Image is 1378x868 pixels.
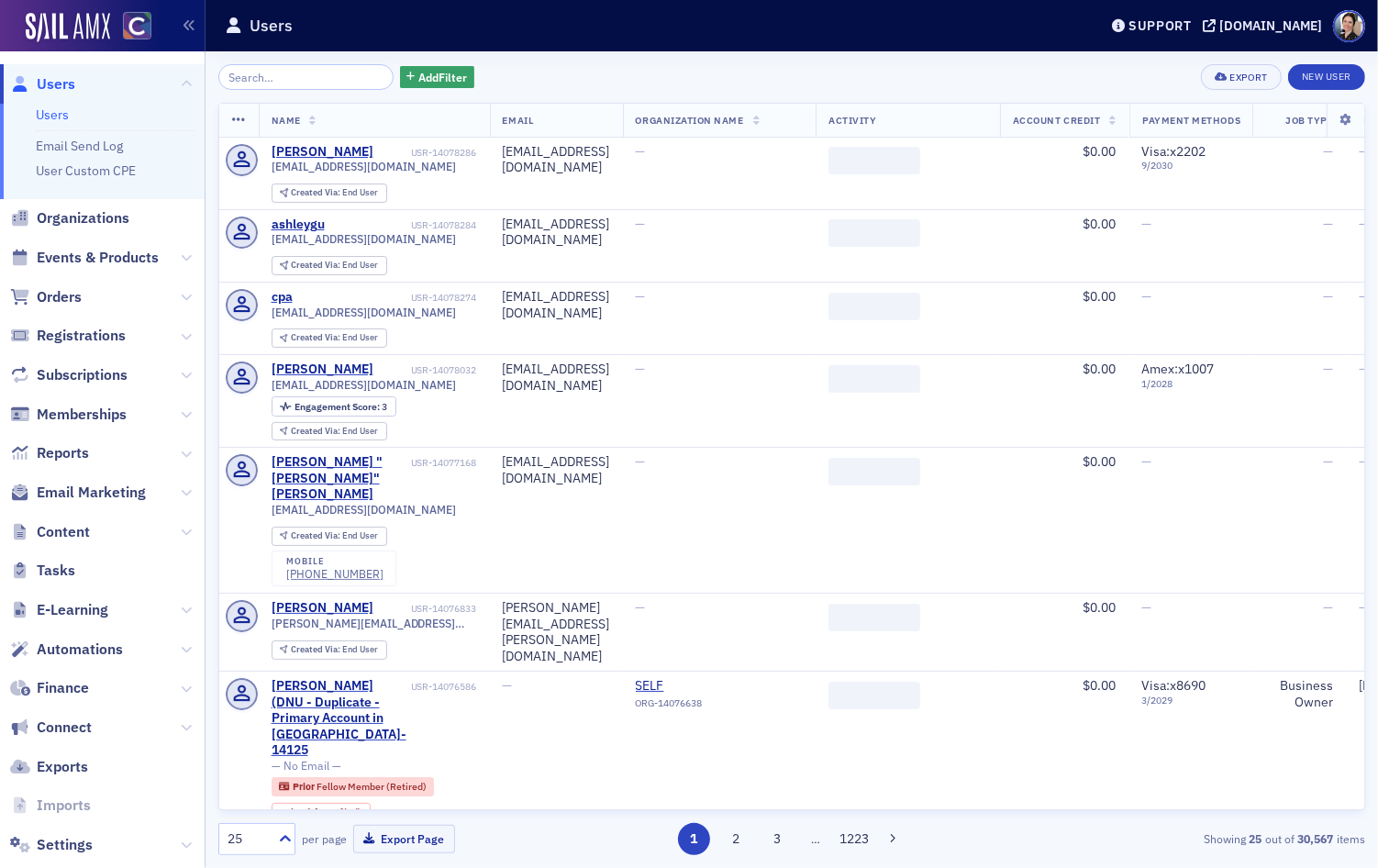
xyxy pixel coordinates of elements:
[294,400,382,413] span: Engagement Score :
[828,114,876,127] span: Activity
[1359,453,1369,470] span: —
[503,217,610,249] div: [EMAIL_ADDRESS][DOMAIN_NAME]
[272,454,408,503] a: [PERSON_NAME] "[PERSON_NAME]" [PERSON_NAME]
[272,759,341,773] span: — No Email —
[1084,599,1117,616] span: $0.00
[294,402,387,412] div: 3
[272,362,373,378] a: [PERSON_NAME]
[37,287,82,307] span: Orders
[1295,830,1337,847] strong: 30,567
[10,208,129,228] a: Organizations
[10,835,93,855] a: Settings
[1084,216,1117,232] span: $0.00
[1230,72,1268,83] div: Export
[1142,677,1206,694] span: Visa : x8690
[37,208,129,228] span: Organizations
[995,830,1365,847] div: Showing out of items
[1201,64,1281,90] button: Export
[272,640,387,660] div: Created Via: End User
[36,138,123,154] a: Email Send Log
[1323,216,1333,232] span: —
[839,823,871,855] button: 1223
[1323,143,1333,160] span: —
[1013,114,1100,127] span: Account Credit
[272,184,387,203] div: Created Via: End User
[1323,361,1333,377] span: —
[272,144,373,161] div: [PERSON_NAME]
[411,457,477,469] div: USR-14077168
[36,162,136,179] a: User Custom CPE
[37,796,91,816] span: Imports
[1142,114,1240,127] span: Payment Methods
[503,454,610,486] div: [EMAIL_ADDRESS][DOMAIN_NAME]
[272,160,457,173] span: [EMAIL_ADDRESS][DOMAIN_NAME]
[272,422,387,441] div: Created Via: End User
[1142,695,1240,707] span: 3 / 2029
[37,74,75,95] span: Users
[1142,288,1152,305] span: —
[1323,453,1333,470] span: —
[291,425,342,437] span: Created Via :
[302,830,347,847] label: per page
[1128,17,1192,34] div: Support
[1142,143,1206,160] span: Visa : x2202
[1142,378,1240,390] span: 1 / 2028
[10,678,89,698] a: Finance
[503,677,513,694] span: —
[10,718,92,738] a: Connect
[250,15,293,37] h1: Users
[10,483,146,503] a: Email Marketing
[37,405,127,425] span: Memberships
[400,66,475,89] button: AddFilter
[1142,453,1152,470] span: —
[272,232,457,246] span: [EMAIL_ADDRESS][DOMAIN_NAME]
[10,287,82,307] a: Orders
[376,603,477,615] div: USR-14076833
[411,681,477,693] div: USR-14076586
[272,217,325,233] div: ashleygu
[291,529,342,541] span: Created Via :
[272,777,435,796] div: Prior: Prior: Fellow Member (Retired)
[291,643,342,655] span: Created Via :
[10,248,159,268] a: Events & Products
[828,458,920,485] span: ‌
[1323,288,1333,305] span: —
[37,365,128,385] span: Subscriptions
[1265,678,1333,710] div: Business Owner
[37,443,89,463] span: Reports
[286,567,383,581] a: [PHONE_NUMBER]
[10,796,91,816] a: Imports
[26,13,110,42] a: SailAMX
[291,186,342,198] span: Created Via :
[376,147,477,159] div: USR-14078286
[37,757,88,777] span: Exports
[1359,361,1369,377] span: —
[503,289,610,321] div: [EMAIL_ADDRESS][DOMAIN_NAME]
[37,640,123,660] span: Automations
[1203,19,1328,32] button: [DOMAIN_NAME]
[293,780,317,793] span: Prior
[636,288,646,305] span: —
[828,365,920,393] span: ‌
[10,443,89,463] a: Reports
[317,780,427,793] span: Fellow Member (Retired)
[37,326,126,346] span: Registrations
[828,219,920,247] span: ‌
[37,561,75,581] span: Tasks
[272,600,373,617] a: [PERSON_NAME]
[503,144,610,176] div: [EMAIL_ADDRESS][DOMAIN_NAME]
[1359,599,1369,616] span: —
[291,427,378,437] div: End User
[37,483,146,503] span: Email Marketing
[37,835,93,855] span: Settings
[272,503,457,517] span: [EMAIL_ADDRESS][DOMAIN_NAME]
[10,757,88,777] a: Exports
[503,600,610,664] div: [PERSON_NAME][EMAIL_ADDRESS][PERSON_NAME][DOMAIN_NAME]
[291,259,342,271] span: Created Via :
[636,114,744,127] span: Organization Name
[37,248,159,268] span: Events & Products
